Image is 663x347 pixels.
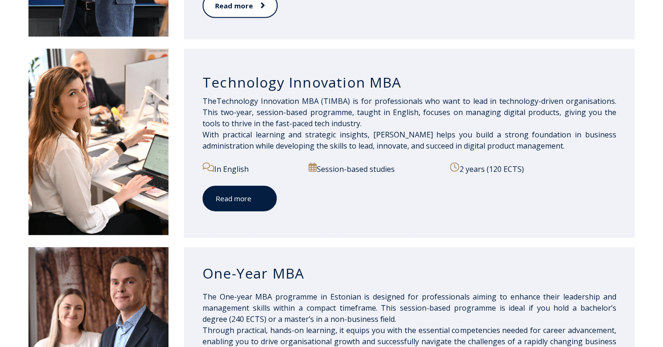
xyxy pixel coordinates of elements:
img: DSC_2558 [28,49,168,235]
span: Technology Innovation M [216,96,398,106]
span: BA (TIMBA) is for profes [308,96,398,106]
h3: One-Year MBA [202,265,616,282]
p: Session-based studies [308,163,439,175]
a: Read more [202,186,277,211]
h3: Technology Innovation MBA [202,74,616,91]
p: In English [202,163,298,175]
span: With practical learning and strategic insights, [PERSON_NAME] helps you build a strong foundation... [202,129,616,151]
p: 2 years (120 ECTS) [450,163,616,175]
span: The [202,96,216,106]
span: sionals who want to lead in technology-driven organisations. This two-year, session-based program... [202,96,616,129]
